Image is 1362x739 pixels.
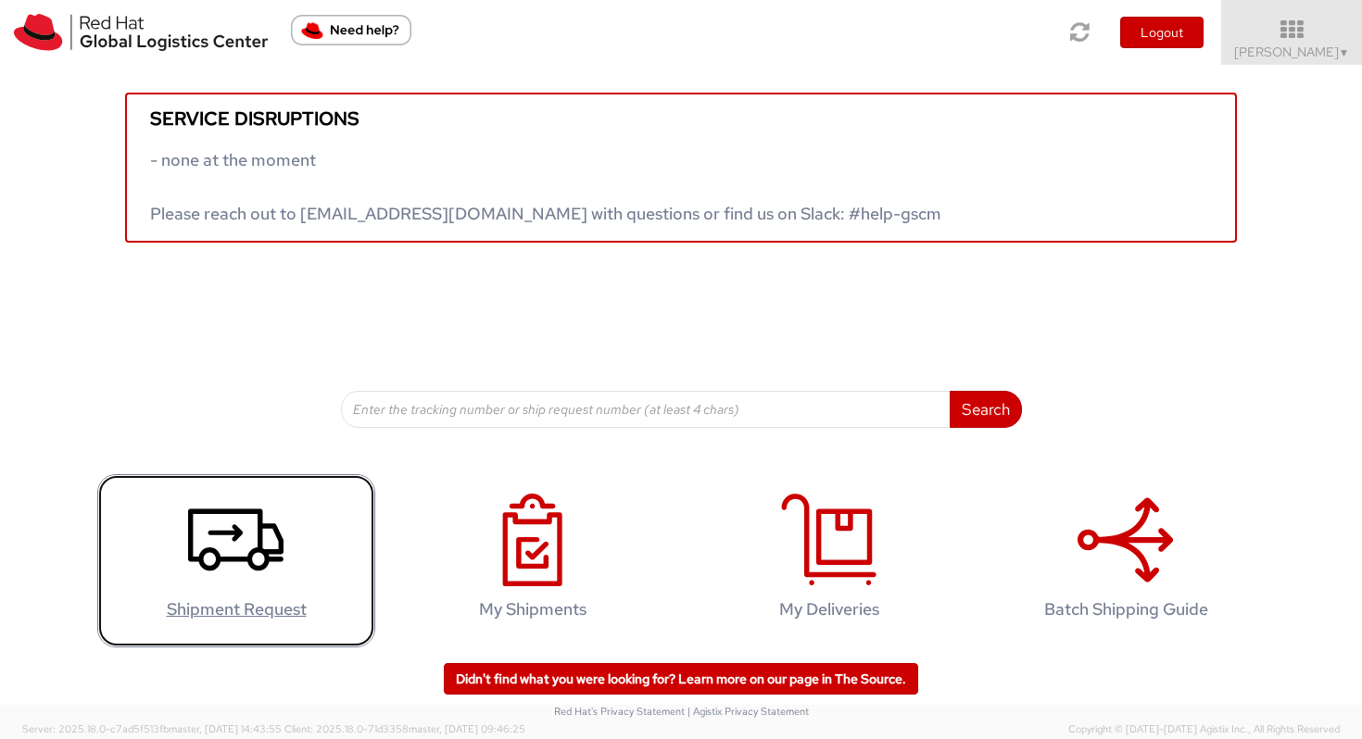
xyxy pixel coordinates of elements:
[97,474,375,647] a: Shipment Request
[14,14,268,51] img: rh-logistics-00dfa346123c4ec078e1.svg
[150,149,941,224] span: - none at the moment Please reach out to [EMAIL_ADDRESS][DOMAIN_NAME] with questions or find us o...
[22,722,282,735] span: Server: 2025.18.0-c7ad5f513fb
[987,474,1265,647] a: Batch Shipping Guide
[394,474,672,647] a: My Shipments
[150,108,1212,129] h5: Service disruptions
[284,722,525,735] span: Client: 2025.18.0-71d3358
[341,391,951,428] input: Enter the tracking number or ship request number (at least 4 chars)
[687,705,809,718] a: | Agistix Privacy Statement
[554,705,685,718] a: Red Hat's Privacy Statement
[1120,17,1204,48] button: Logout
[690,474,968,647] a: My Deliveries
[413,600,652,619] h4: My Shipments
[1339,45,1350,60] span: ▼
[950,391,1022,428] button: Search
[1006,600,1245,619] h4: Batch Shipping Guide
[1068,722,1340,737] span: Copyright © [DATE]-[DATE] Agistix Inc., All Rights Reserved
[117,600,356,619] h4: Shipment Request
[1234,44,1350,60] span: [PERSON_NAME]
[409,722,525,735] span: master, [DATE] 09:46:25
[444,663,918,695] a: Didn't find what you were looking for? Learn more on our page in The Source.
[125,93,1237,243] a: Service disruptions - none at the moment Please reach out to [EMAIL_ADDRESS][DOMAIN_NAME] with qu...
[710,600,949,619] h4: My Deliveries
[169,722,282,735] span: master, [DATE] 14:43:55
[291,15,411,45] button: Need help?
